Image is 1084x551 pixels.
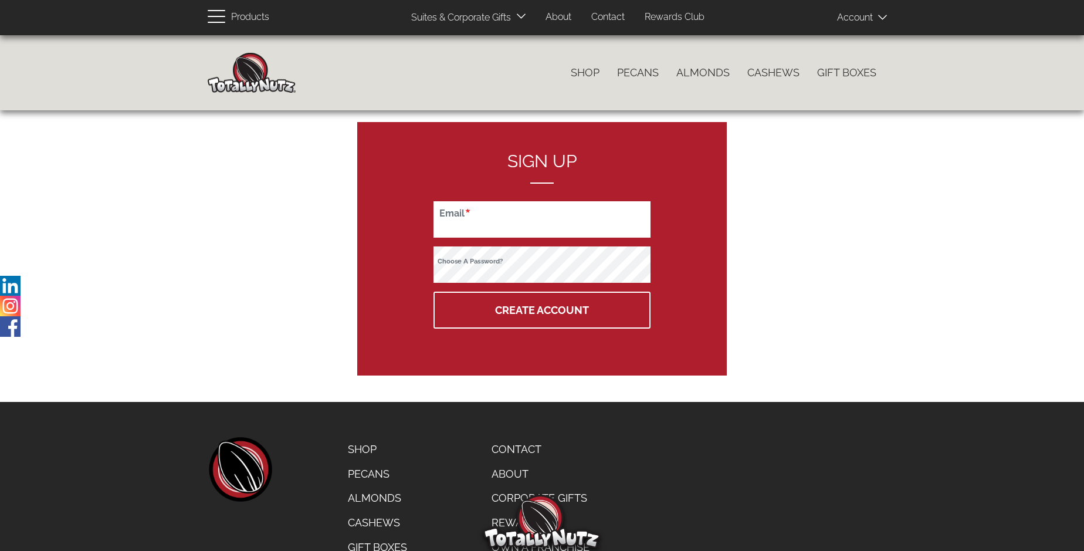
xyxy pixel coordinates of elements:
[433,151,651,184] h2: Sign up
[483,495,601,548] img: Totally Nutz Logo
[339,437,416,462] a: Shop
[668,60,739,85] a: Almonds
[537,6,580,29] a: About
[562,60,608,85] a: Shop
[483,511,598,535] a: Rewards
[402,6,514,29] a: Suites & Corporate Gifts
[339,462,416,486] a: Pecans
[339,511,416,535] a: Cashews
[582,6,634,29] a: Contact
[636,6,713,29] a: Rewards Club
[483,486,598,511] a: Corporate Gifts
[208,437,272,502] a: home
[483,462,598,486] a: About
[483,437,598,462] a: Contact
[433,292,651,329] button: Create Account
[808,60,885,85] a: Gift Boxes
[231,9,269,26] span: Products
[608,60,668,85] a: Pecans
[339,486,416,511] a: Almonds
[433,201,651,238] input: Your email address. We won’t share this with anyone.
[208,53,296,93] img: Home
[739,60,808,85] a: Cashews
